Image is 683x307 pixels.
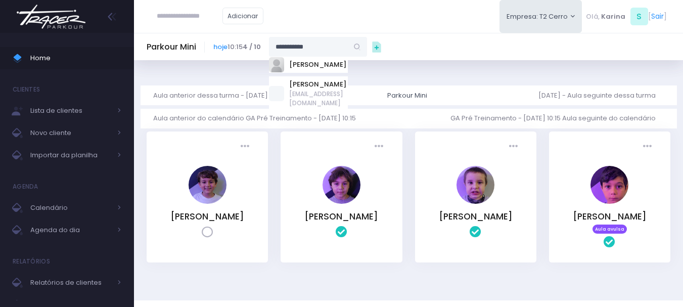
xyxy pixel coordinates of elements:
span: 10:15 [213,42,261,52]
span: Karina [601,12,625,22]
a: Aula anterior dessa turma - [DATE] [153,85,276,105]
span: Calendário [30,201,111,214]
a: Otto Guimarães Krön [189,197,226,206]
span: Relatórios de clientes [30,276,111,289]
div: Parkour Mini [387,91,427,101]
a: Dante Passos [323,197,360,206]
span: Lista de clientes [30,104,111,117]
a: Guilherme Soares Naressi [457,197,494,206]
span: S [630,8,648,25]
span: Aula avulsa [593,225,627,234]
h4: Agenda [13,177,38,197]
a: [PERSON_NAME] [304,210,378,223]
a: Sair [651,11,664,22]
span: Agenda do dia [30,224,111,237]
a: [DATE] - Aula seguinte dessa turma [538,85,664,105]
a: [PERSON_NAME] [289,60,346,70]
div: [ ] [582,5,670,28]
a: [PERSON_NAME] [289,79,348,90]
span: Novo cliente [30,126,111,140]
h5: Parkour Mini [147,42,196,52]
a: hoje [213,42,227,52]
span: Olá, [586,12,600,22]
a: Samuel Bigaton [590,197,628,206]
img: Samuel Bigaton [590,166,628,204]
h4: Clientes [13,79,40,100]
span: Importar da planilha [30,149,111,162]
img: Dante Passos [323,166,360,204]
img: Otto Guimarães Krön [189,166,226,204]
strong: 4 / 10 [243,42,261,52]
a: [PERSON_NAME] [573,210,647,223]
span: [EMAIL_ADDRESS][DOMAIN_NAME] [289,90,348,108]
img: Guilherme Soares Naressi [457,166,494,204]
a: [PERSON_NAME] [439,210,513,223]
h4: Relatórios [13,251,50,272]
a: [PERSON_NAME] [170,210,244,223]
a: Adicionar [222,8,264,24]
a: GA Pré Treinamento - [DATE] 10:15 Aula seguinte do calendário [450,109,664,128]
a: Aula anterior do calendário GA Pré Treinamento - [DATE] 10:15 [153,109,364,128]
span: Home [30,52,121,65]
